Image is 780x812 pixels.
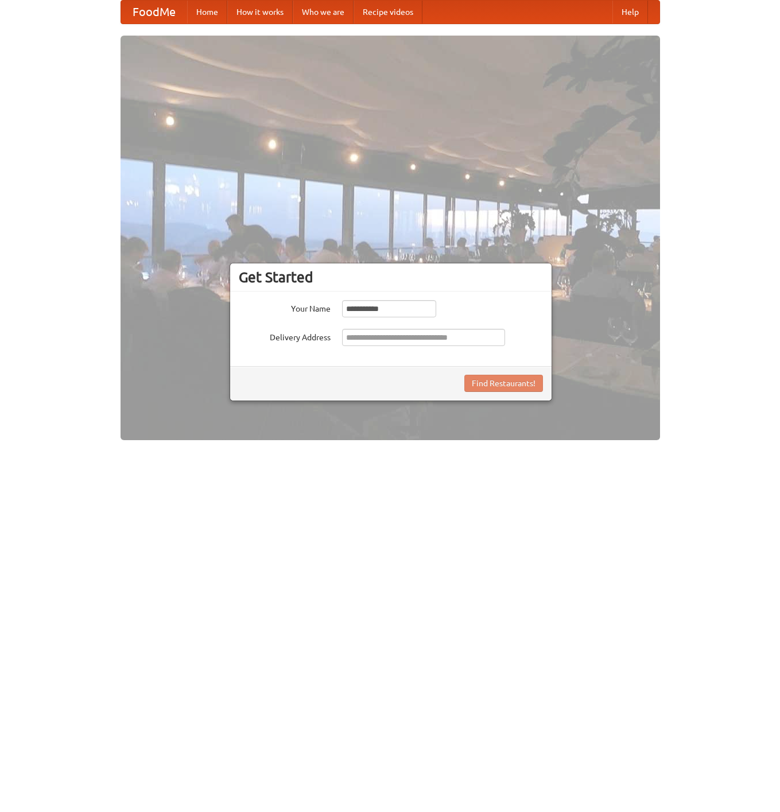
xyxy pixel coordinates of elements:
[187,1,227,24] a: Home
[354,1,422,24] a: Recipe videos
[239,329,331,343] label: Delivery Address
[227,1,293,24] a: How it works
[239,269,543,286] h3: Get Started
[612,1,648,24] a: Help
[293,1,354,24] a: Who we are
[464,375,543,392] button: Find Restaurants!
[121,1,187,24] a: FoodMe
[239,300,331,314] label: Your Name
